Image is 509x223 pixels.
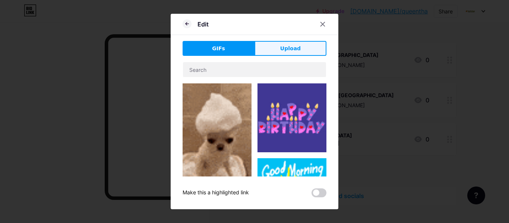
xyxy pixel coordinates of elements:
img: Gihpy [257,83,326,152]
img: Gihpy [183,83,252,206]
button: Upload [255,41,326,56]
div: Make this a highlighted link [183,188,249,197]
span: GIFs [212,45,225,52]
span: Upload [280,45,301,52]
div: Edit [197,20,209,29]
button: GIFs [183,41,255,56]
input: Search [183,62,326,77]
